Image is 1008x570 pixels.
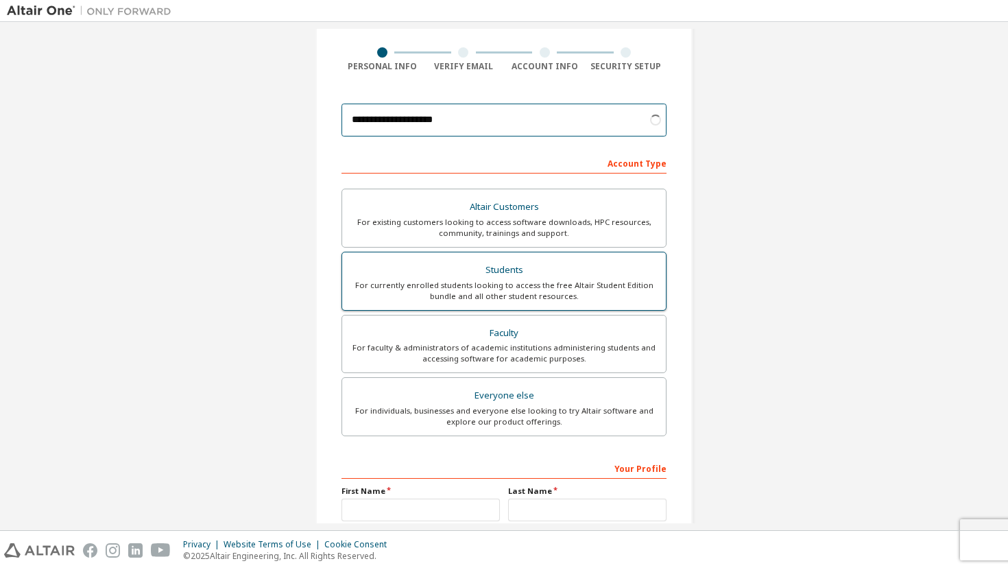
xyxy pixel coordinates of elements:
[508,486,667,497] label: Last Name
[504,61,586,72] div: Account Info
[224,539,324,550] div: Website Terms of Use
[350,324,658,343] div: Faculty
[106,543,120,558] img: instagram.svg
[324,539,395,550] div: Cookie Consent
[341,457,667,479] div: Your Profile
[350,198,658,217] div: Altair Customers
[183,539,224,550] div: Privacy
[350,342,658,364] div: For faculty & administrators of academic institutions administering students and accessing softwa...
[4,543,75,558] img: altair_logo.svg
[341,61,423,72] div: Personal Info
[341,152,667,174] div: Account Type
[423,61,505,72] div: Verify Email
[83,543,97,558] img: facebook.svg
[350,280,658,302] div: For currently enrolled students looking to access the free Altair Student Edition bundle and all ...
[350,405,658,427] div: For individuals, businesses and everyone else looking to try Altair software and explore our prod...
[586,61,667,72] div: Security Setup
[7,4,178,18] img: Altair One
[128,543,143,558] img: linkedin.svg
[350,386,658,405] div: Everyone else
[350,217,658,239] div: For existing customers looking to access software downloads, HPC resources, community, trainings ...
[341,486,500,497] label: First Name
[183,550,395,562] p: © 2025 Altair Engineering, Inc. All Rights Reserved.
[350,261,658,280] div: Students
[151,543,171,558] img: youtube.svg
